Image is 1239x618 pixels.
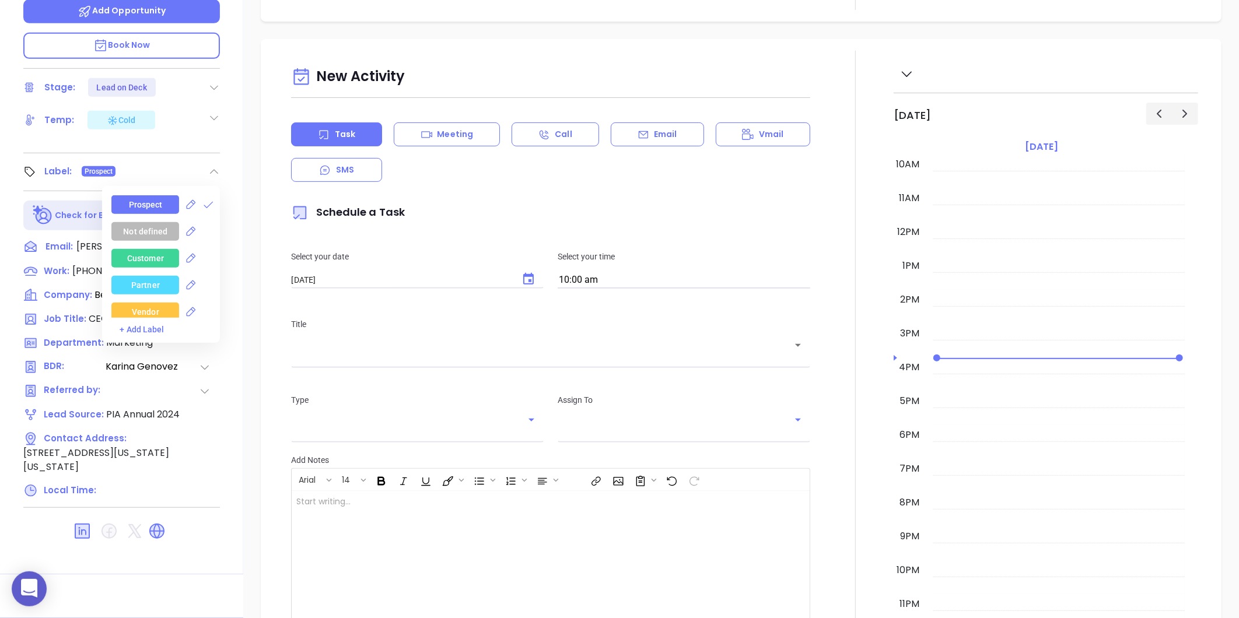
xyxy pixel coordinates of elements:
p: Email [654,128,677,141]
div: Prospect [129,195,163,214]
p: Assign To [558,394,810,406]
span: Referred by: [44,384,104,398]
span: Schedule a Task [291,205,405,219]
span: Book Now [93,39,150,51]
p: Meeting [437,128,473,141]
span: Redo [682,470,703,490]
span: Marketing [106,336,153,349]
div: Lead on Deck [97,78,147,97]
div: 4pm [897,360,922,374]
span: Job Title: [44,312,86,325]
span: Work: [44,265,69,277]
div: 7pm [897,462,922,476]
span: Fill color or set the text color [436,470,467,490]
span: Insert Ordered List [499,470,530,490]
div: Cold [107,113,135,127]
div: 10pm [894,563,922,577]
div: New Activity [291,62,810,92]
div: Customer [127,249,164,268]
button: Arial [293,470,324,490]
span: CEO [89,312,108,325]
p: Task [335,128,355,141]
span: [PERSON_NAME][EMAIL_ADDRESS][PERSON_NAME][DOMAIN_NAME] [76,240,199,254]
span: Insert Image [607,470,628,490]
span: Insert Unordered List [468,470,498,490]
div: Not defined [123,222,167,241]
div: Label: [44,163,72,180]
p: Select your time [558,250,810,263]
a: [DATE] [1023,139,1060,155]
span: Email: [45,240,73,255]
button: 14 [336,470,359,490]
div: 11am [897,191,922,205]
span: Karina Genovez [106,360,199,374]
div: Stage: [44,79,76,96]
span: Benefit Quest. Inc [94,288,175,301]
span: Align [531,470,561,490]
span: Arial [293,474,321,482]
div: 11pm [897,597,922,611]
div: 9pm [898,529,922,543]
span: BDR: [44,360,104,374]
input: MM/DD/YYYY [291,275,510,285]
span: [PHONE_NUMBER] [72,264,157,278]
p: Check for Binox AI Data Enrichment [55,209,207,222]
p: Vmail [759,128,784,141]
p: Type [291,394,544,406]
span: Font family [292,470,334,490]
span: Contact Address: [44,432,127,444]
span: Department: [44,336,104,349]
div: 6pm [897,428,922,442]
p: Add Notes [291,454,810,466]
button: Previous day [1146,103,1172,124]
span: PIA Annual 2024 [106,408,180,421]
div: Partner [131,276,160,294]
h2: [DATE] [894,109,931,122]
span: Surveys [629,470,659,490]
span: Underline [414,470,435,490]
div: 12pm [895,225,922,239]
span: Insert link [584,470,605,490]
span: Italic [392,470,413,490]
div: 5pm [897,394,922,408]
span: Lead Source: [44,408,104,420]
div: Vendor [132,303,159,321]
p: Title [291,318,810,331]
span: Bold [370,470,391,490]
p: SMS [336,164,354,176]
span: Prospect [85,165,113,178]
button: Open [790,412,806,428]
span: 14 [336,474,356,482]
span: [STREET_ADDRESS][US_STATE][US_STATE] [23,446,169,473]
p: Call [555,128,572,141]
span: Font size [335,470,369,490]
div: Temp: [44,111,75,129]
span: Undo [660,470,681,490]
button: Choose date, selected date is Aug 29, 2025 [514,265,542,293]
div: 1pm [900,259,922,273]
div: + Add Label [120,324,220,336]
div: 2pm [898,293,922,307]
div: 8pm [897,496,922,510]
span: Add Opportunity [78,5,166,16]
div: 3pm [898,326,922,340]
div: 10am [894,157,922,171]
span: Local Time: [44,484,96,496]
img: Ai-Enrich-DaqCidB-.svg [33,205,53,226]
button: Next day [1172,103,1198,124]
button: Open [790,337,806,353]
button: Open [523,412,540,428]
span: Company: [44,289,92,301]
p: Select your date [291,250,544,263]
